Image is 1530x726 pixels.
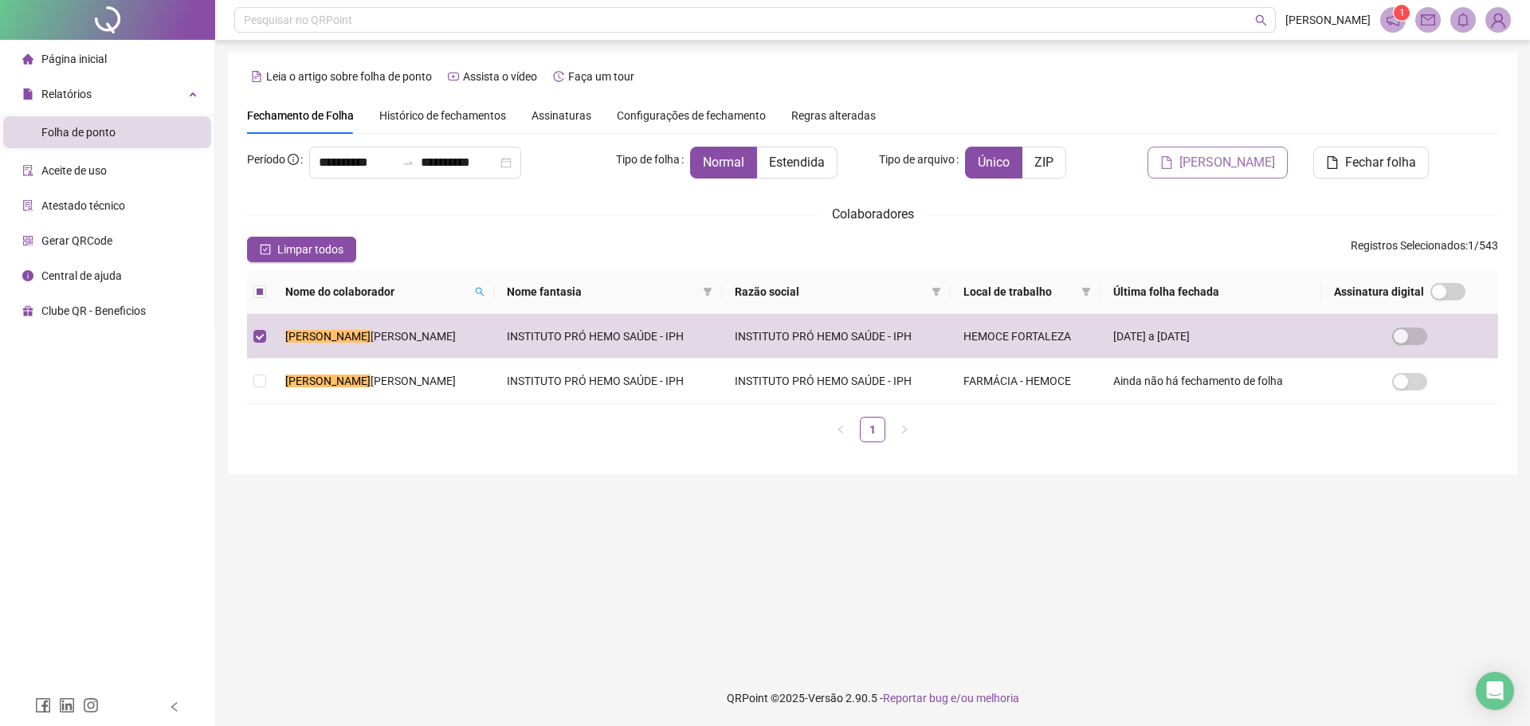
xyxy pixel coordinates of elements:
li: Próxima página [892,417,917,442]
td: INSTITUTO PRÓ HEMO SAÚDE - IPH [722,359,951,403]
span: Folha de ponto [41,126,116,139]
span: search [1255,14,1267,26]
span: history [553,71,564,82]
span: instagram [83,697,99,713]
button: Fechar folha [1313,147,1429,179]
span: Atestado técnico [41,199,125,212]
mark: [PERSON_NAME] [285,375,371,387]
img: 76687 [1486,8,1510,32]
span: Limpar todos [277,241,343,258]
span: Nome fantasia [507,283,697,300]
button: Limpar todos [247,237,356,262]
div: Open Intercom Messenger [1476,672,1514,710]
button: right [892,417,917,442]
span: : 1 / 543 [1351,237,1498,262]
span: file [1160,156,1173,169]
button: [PERSON_NAME] [1147,147,1288,179]
span: qrcode [22,235,33,246]
td: [DATE] a [DATE] [1100,314,1320,359]
span: search [472,280,488,304]
span: search [475,287,484,296]
span: Estendida [769,155,825,170]
mark: [PERSON_NAME] [285,330,371,343]
span: [PERSON_NAME] [371,330,456,343]
span: Assinaturas [532,110,591,121]
span: Único [978,155,1010,170]
span: youtube [448,71,459,82]
span: Registros Selecionados [1351,239,1465,252]
span: filter [932,287,941,296]
span: Página inicial [41,53,107,65]
span: Clube QR - Beneficios [41,304,146,317]
button: left [828,417,853,442]
span: left [169,701,180,712]
span: file [1326,156,1339,169]
span: bell [1456,13,1470,27]
span: info-circle [288,154,299,165]
span: audit [22,165,33,176]
span: Assinatura digital [1334,283,1424,300]
span: Leia o artigo sobre folha de ponto [266,70,432,83]
a: 1 [861,418,885,441]
span: info-circle [22,270,33,281]
td: INSTITUTO PRÓ HEMO SAÚDE - IPH [494,314,723,359]
span: filter [1081,287,1091,296]
td: INSTITUTO PRÓ HEMO SAÚDE - IPH [722,314,951,359]
span: Versão [808,692,843,704]
span: right [900,425,909,434]
span: linkedin [59,697,75,713]
span: Aceite de uso [41,164,107,177]
span: Ainda não há fechamento de folha [1113,375,1283,387]
span: Configurações de fechamento [617,110,766,121]
span: Faça um tour [568,70,634,83]
span: swap-right [402,156,414,169]
span: Período [247,153,285,166]
span: file-text [251,71,262,82]
span: check-square [260,244,271,255]
td: INSTITUTO PRÓ HEMO SAÚDE - IPH [494,359,723,403]
span: Regras alteradas [791,110,876,121]
span: 1 [1399,7,1405,18]
span: left [836,425,845,434]
td: FARMÁCIA - HEMOCE [951,359,1100,403]
td: HEMOCE FORTALEZA [951,314,1100,359]
span: [PERSON_NAME] [1285,11,1371,29]
span: gift [22,305,33,316]
span: Fechar folha [1345,153,1416,172]
th: Última folha fechada [1100,270,1320,314]
span: to [402,156,414,169]
span: Nome do colaborador [285,283,469,300]
span: Razão social [735,283,925,300]
li: 1 [860,417,885,442]
span: [PERSON_NAME] [371,375,456,387]
span: file [22,88,33,100]
span: Local de trabalho [963,283,1075,300]
span: filter [703,287,712,296]
span: Tipo de folha [616,151,680,168]
span: ZIP [1034,155,1053,170]
span: notification [1386,13,1400,27]
span: Relatórios [41,88,92,100]
span: Gerar QRCode [41,234,112,247]
span: Tipo de arquivo [879,151,955,168]
span: filter [700,280,716,304]
span: facebook [35,697,51,713]
span: filter [928,280,944,304]
span: Reportar bug e/ou melhoria [883,692,1019,704]
span: Fechamento de Folha [247,109,354,122]
footer: QRPoint © 2025 - 2.90.5 - [215,670,1530,726]
span: Histórico de fechamentos [379,109,506,122]
span: mail [1421,13,1435,27]
sup: 1 [1394,5,1410,21]
span: solution [22,200,33,211]
span: Colaboradores [832,206,914,222]
span: Central de ajuda [41,269,122,282]
span: home [22,53,33,65]
span: Normal [703,155,744,170]
span: Assista o vídeo [463,70,537,83]
span: [PERSON_NAME] [1179,153,1275,172]
span: filter [1078,280,1094,304]
li: Página anterior [828,417,853,442]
